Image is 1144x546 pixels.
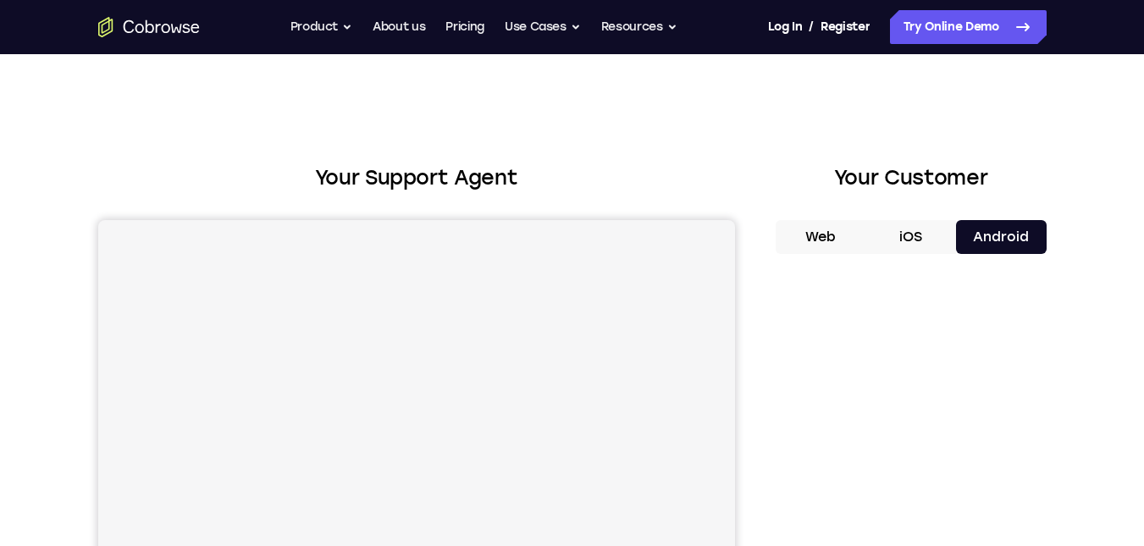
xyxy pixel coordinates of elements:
button: Resources [601,10,677,44]
span: / [809,17,814,37]
a: Go to the home page [98,17,200,37]
h2: Your Support Agent [98,163,735,193]
a: Try Online Demo [890,10,1047,44]
h2: Your Customer [776,163,1047,193]
button: Product [290,10,353,44]
button: iOS [865,220,956,254]
a: About us [373,10,425,44]
button: Use Cases [505,10,581,44]
button: Android [956,220,1047,254]
a: Register [821,10,870,44]
button: Web [776,220,866,254]
a: Pricing [445,10,484,44]
a: Log In [768,10,802,44]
